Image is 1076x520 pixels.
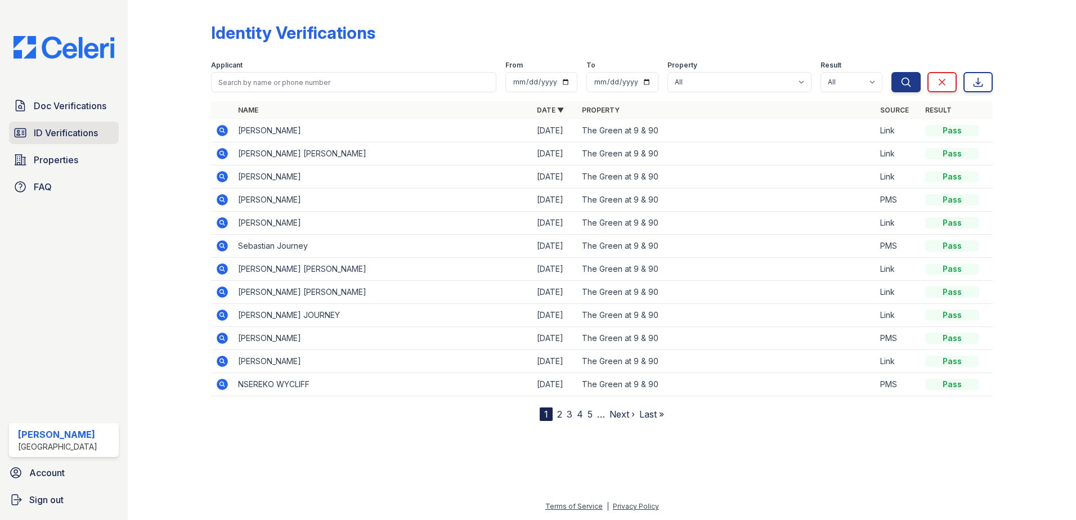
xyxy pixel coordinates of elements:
td: [DATE] [532,304,577,327]
td: [DATE] [532,212,577,235]
div: 1 [540,407,553,421]
div: Pass [925,356,979,367]
span: … [597,407,605,421]
div: [PERSON_NAME] [18,428,97,441]
td: [PERSON_NAME] [234,212,532,235]
td: [DATE] [532,165,577,189]
td: NSEREKO WYCLIFF [234,373,532,396]
a: Sign out [5,488,123,511]
a: Date ▼ [537,106,564,114]
a: Last » [639,409,664,420]
a: FAQ [9,176,119,198]
td: The Green at 9 & 90 [577,142,876,165]
td: Sebastian Journey [234,235,532,258]
div: Identity Verifications [211,23,375,43]
td: [DATE] [532,119,577,142]
td: The Green at 9 & 90 [577,327,876,350]
td: Link [876,165,921,189]
td: [PERSON_NAME] [PERSON_NAME] [234,258,532,281]
a: Source [880,106,909,114]
label: To [586,61,595,70]
span: ID Verifications [34,126,98,140]
div: Pass [925,171,979,182]
div: Pass [925,286,979,298]
td: The Green at 9 & 90 [577,119,876,142]
label: Result [821,61,841,70]
span: Doc Verifications [34,99,106,113]
div: | [607,502,609,510]
td: [DATE] [532,142,577,165]
div: Pass [925,194,979,205]
td: [DATE] [532,189,577,212]
td: [DATE] [532,258,577,281]
td: Link [876,258,921,281]
td: [PERSON_NAME] [234,119,532,142]
td: [DATE] [532,350,577,373]
a: 4 [577,409,583,420]
td: [DATE] [532,327,577,350]
a: Next › [609,409,635,420]
div: Pass [925,263,979,275]
td: PMS [876,235,921,258]
a: 2 [557,409,562,420]
span: Account [29,466,65,479]
a: Account [5,461,123,484]
td: The Green at 9 & 90 [577,258,876,281]
td: [PERSON_NAME] [PERSON_NAME] [234,142,532,165]
input: Search by name or phone number [211,72,496,92]
td: Link [876,119,921,142]
a: Name [238,106,258,114]
td: Link [876,142,921,165]
a: 5 [588,409,593,420]
td: The Green at 9 & 90 [577,350,876,373]
a: Property [582,106,620,114]
a: Properties [9,149,119,171]
div: [GEOGRAPHIC_DATA] [18,441,97,452]
td: The Green at 9 & 90 [577,165,876,189]
td: PMS [876,189,921,212]
span: Properties [34,153,78,167]
td: Link [876,350,921,373]
td: [PERSON_NAME] [234,350,532,373]
label: Applicant [211,61,243,70]
a: Terms of Service [545,502,603,510]
td: [DATE] [532,235,577,258]
td: [PERSON_NAME] JOURNEY [234,304,532,327]
td: PMS [876,327,921,350]
td: Link [876,304,921,327]
td: [PERSON_NAME] [234,189,532,212]
td: [DATE] [532,373,577,396]
a: ID Verifications [9,122,119,144]
td: Link [876,212,921,235]
a: Privacy Policy [613,502,659,510]
a: Doc Verifications [9,95,119,117]
a: 3 [567,409,572,420]
td: The Green at 9 & 90 [577,304,876,327]
img: CE_Logo_Blue-a8612792a0a2168367f1c8372b55b34899dd931a85d93a1a3d3e32e68fde9ad4.png [5,36,123,59]
span: FAQ [34,180,52,194]
div: Pass [925,333,979,344]
td: [DATE] [532,281,577,304]
div: Pass [925,310,979,321]
label: From [505,61,523,70]
div: Pass [925,148,979,159]
td: The Green at 9 & 90 [577,212,876,235]
td: [PERSON_NAME] [234,165,532,189]
td: Link [876,281,921,304]
div: Pass [925,217,979,228]
td: The Green at 9 & 90 [577,373,876,396]
div: Pass [925,125,979,136]
td: [PERSON_NAME] [PERSON_NAME] [234,281,532,304]
span: Sign out [29,493,64,506]
td: The Green at 9 & 90 [577,189,876,212]
a: Result [925,106,952,114]
td: The Green at 9 & 90 [577,281,876,304]
div: Pass [925,379,979,390]
td: PMS [876,373,921,396]
div: Pass [925,240,979,252]
label: Property [667,61,697,70]
td: [PERSON_NAME] [234,327,532,350]
td: The Green at 9 & 90 [577,235,876,258]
